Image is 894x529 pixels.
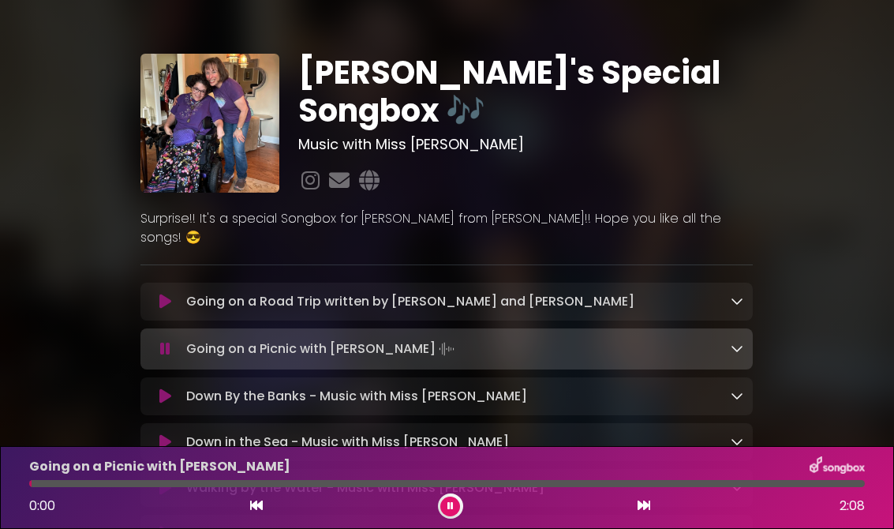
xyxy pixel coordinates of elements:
[298,54,753,129] h1: [PERSON_NAME]'s Special Songbox 🎶
[140,54,279,193] img: DpsALNU4Qse55zioNQQO
[840,497,865,516] span: 2:08
[29,497,55,515] span: 0:00
[29,457,290,476] p: Going on a Picnic with [PERSON_NAME]
[186,387,527,406] p: Down By the Banks - Music with Miss [PERSON_NAME]
[298,136,753,153] h3: Music with Miss [PERSON_NAME]
[186,338,458,360] p: Going on a Picnic with [PERSON_NAME]
[186,292,634,311] p: Going on a Road Trip written by [PERSON_NAME] and [PERSON_NAME]
[140,209,753,247] p: Surprise!! It's a special Songbox for [PERSON_NAME] from [PERSON_NAME]!! Hope you like all the so...
[436,338,458,360] img: waveform4.gif
[810,456,865,477] img: songbox-logo-white.png
[186,433,509,452] p: Down in the Sea - Music with Miss [PERSON_NAME]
